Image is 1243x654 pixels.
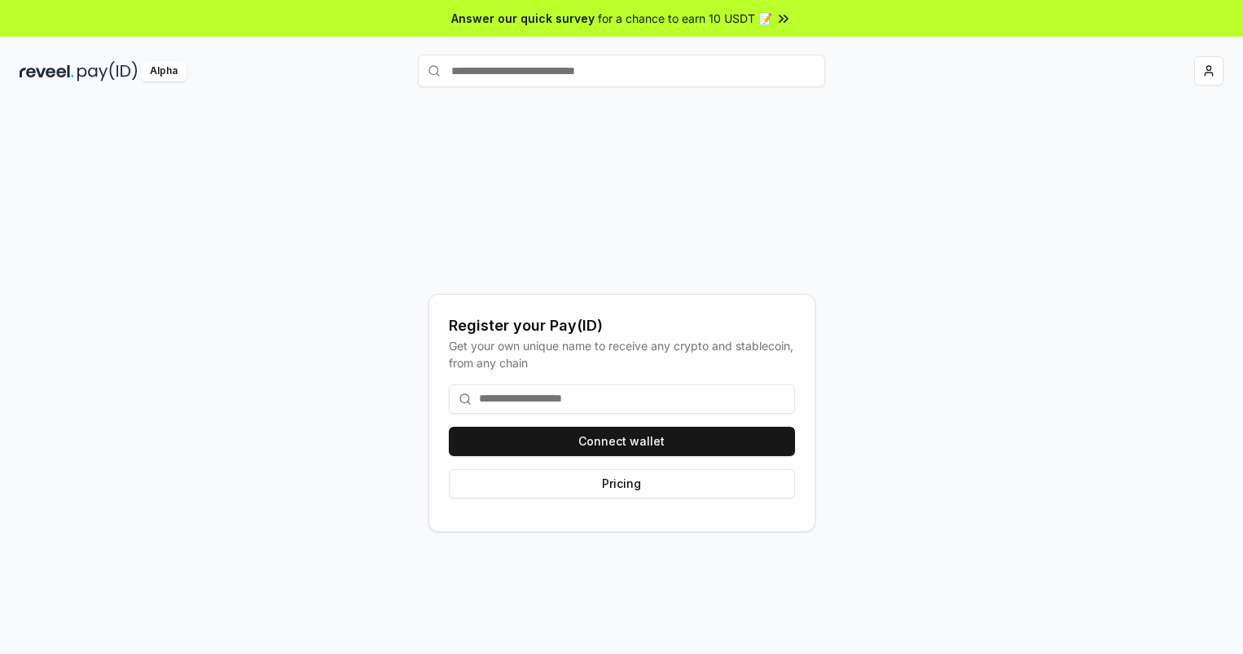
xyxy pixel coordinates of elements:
img: pay_id [77,61,138,81]
img: reveel_dark [20,61,74,81]
button: Pricing [449,469,795,498]
div: Alpha [141,61,187,81]
button: Connect wallet [449,427,795,456]
span: Answer our quick survey [451,10,595,27]
span: for a chance to earn 10 USDT 📝 [598,10,772,27]
div: Get your own unique name to receive any crypto and stablecoin, from any chain [449,337,795,371]
div: Register your Pay(ID) [449,314,795,337]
